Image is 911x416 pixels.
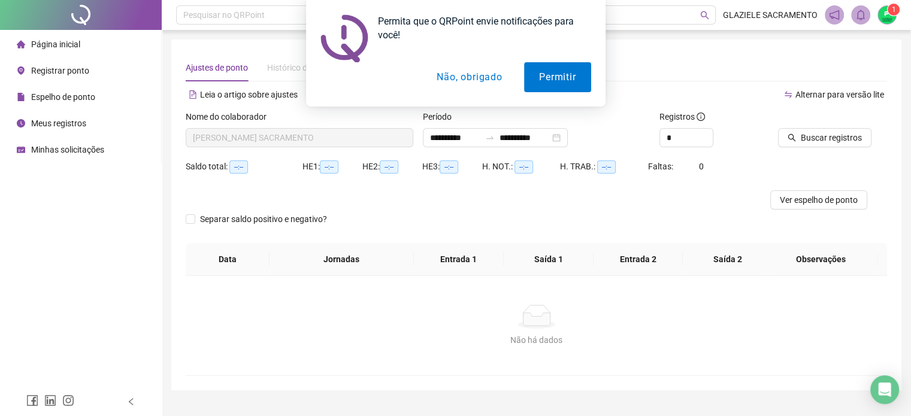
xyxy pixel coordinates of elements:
div: Permita que o QRPoint envie notificações para você! [368,14,591,42]
div: H. NOT.: [482,160,560,174]
span: to [485,133,495,142]
div: HE 3: [422,160,482,174]
span: Separar saldo positivo e negativo? [195,212,332,226]
span: schedule [17,145,25,154]
div: H. TRAB.: [560,160,647,174]
div: Não há dados [200,333,873,347]
span: search [788,133,796,142]
span: facebook [26,394,38,406]
span: --:-- [514,160,533,174]
span: instagram [62,394,74,406]
th: Entrada 2 [594,243,683,276]
label: Período [423,110,459,123]
span: 0 [699,162,704,171]
div: Saldo total: [186,160,302,174]
span: GLAZIELE SANTOS SACRAMENTO [193,129,406,147]
span: Minhas solicitações [31,145,104,154]
span: left [127,397,135,406]
th: Observações [764,243,879,276]
span: --:-- [380,160,398,174]
span: Buscar registros [801,131,862,144]
button: Não, obrigado [422,62,517,92]
span: Meus registros [31,119,86,128]
span: clock-circle [17,119,25,127]
span: swap-right [485,133,495,142]
th: Saída 1 [504,243,594,276]
span: info-circle [697,113,705,121]
button: Buscar registros [778,128,871,147]
label: Nome do colaborador [186,110,274,123]
div: HE 1: [302,160,362,174]
span: --:-- [320,160,338,174]
span: linkedin [44,394,56,406]
span: --:-- [597,160,616,174]
img: notification icon [320,14,368,62]
th: Jornadas [270,243,414,276]
span: Observações [774,253,869,266]
span: --:-- [229,160,248,174]
span: Ver espelho de ponto [780,193,858,207]
button: Permitir [524,62,591,92]
th: Saída 2 [683,243,773,276]
th: Data [186,243,270,276]
th: Entrada 1 [414,243,504,276]
div: Open Intercom Messenger [870,375,899,404]
button: Ver espelho de ponto [770,190,867,209]
span: --:-- [440,160,458,174]
div: HE 2: [362,160,422,174]
span: Registros [659,110,705,123]
span: Faltas: [648,162,675,171]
